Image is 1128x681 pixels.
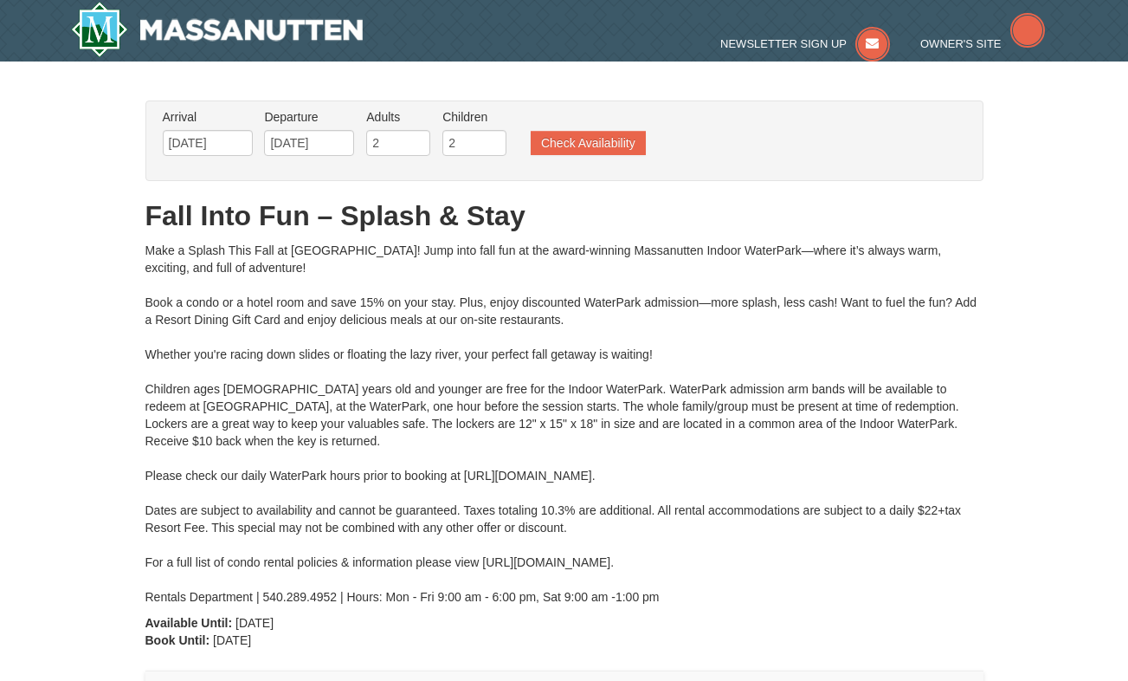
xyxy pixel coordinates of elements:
[264,108,354,126] label: Departure
[531,131,646,155] button: Check Availability
[145,616,233,630] strong: Available Until:
[145,242,983,606] div: Make a Splash This Fall at [GEOGRAPHIC_DATA]! Jump into fall fun at the award-winning Massanutten...
[145,633,210,647] strong: Book Until:
[720,37,847,50] span: Newsletter Sign Up
[366,108,430,126] label: Adults
[920,37,1045,50] a: Owner's Site
[145,198,983,233] h1: Fall Into Fun – Splash & Stay
[71,2,364,57] img: Massanutten Resort Logo
[920,37,1002,50] span: Owner's Site
[71,2,364,57] a: Massanutten Resort
[163,108,253,126] label: Arrival
[720,37,890,50] a: Newsletter Sign Up
[442,108,506,126] label: Children
[213,633,251,647] span: [DATE]
[235,616,274,630] span: [DATE]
